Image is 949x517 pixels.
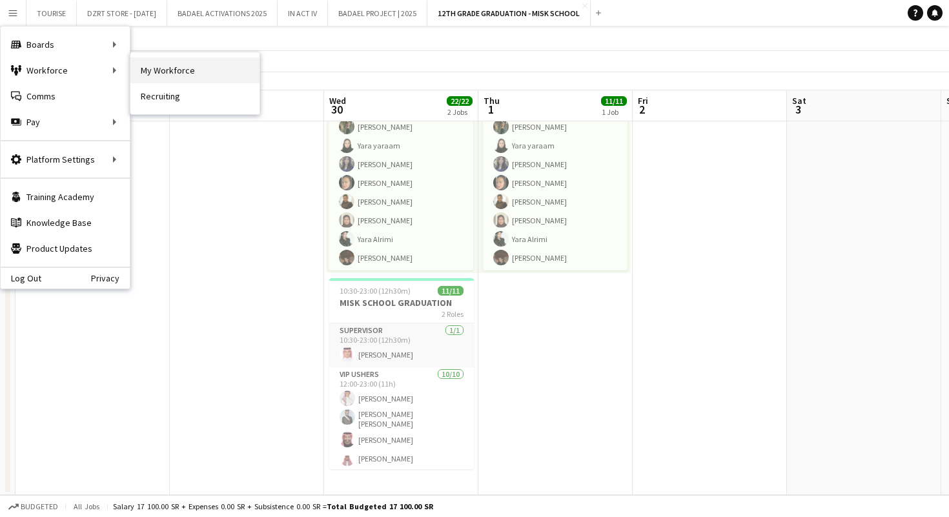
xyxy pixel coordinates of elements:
span: 2 Roles [442,309,464,319]
a: Training Academy [1,184,130,210]
div: Pay [1,109,130,135]
div: 2 Jobs [447,107,472,117]
span: 3 [790,102,806,117]
span: Sat [792,95,806,106]
button: DZRT STORE - [DATE] [77,1,167,26]
app-card-role: [PERSON_NAME][PERSON_NAME][PERSON_NAME]Yara yaraam[PERSON_NAME][PERSON_NAME][PERSON_NAME][PERSON_... [329,58,473,270]
a: Privacy [91,273,130,283]
button: BADAEL PROJECT | 2025 [328,1,427,26]
a: Knowledge Base [1,210,130,236]
app-job-card: 10:30-23:00 (12h30m)11/11MISK SCHOOL GRADUATION2 RolesSUPERVISOR1/110:30-23:00 (12h30m)[PERSON_NA... [329,278,474,469]
button: IN ACT IV [278,1,328,26]
span: 11/11 [438,286,464,296]
button: BADAEL ACTIVATIONS 2025 [167,1,278,26]
app-job-card: 12:00-23:00 (11h)11/112 Roles[PERSON_NAME][PERSON_NAME][PERSON_NAME]Yara yaraam[PERSON_NAME][PERS... [483,79,628,270]
div: Workforce [1,57,130,83]
button: 12TH GRADE GRADUATION - MISK SCHOOL [427,1,591,26]
span: Fri [638,95,648,106]
button: Budgeted [6,500,60,514]
a: Recruiting [130,83,260,109]
span: All jobs [71,502,102,511]
app-job-card: 10:30-23:00 (12h30m)11/112 Roles[PERSON_NAME][PERSON_NAME][PERSON_NAME]Yara yaraam[PERSON_NAME][P... [329,79,473,270]
span: Total Budgeted 17 100.00 SR [327,502,433,511]
a: My Workforce [130,57,260,83]
div: Salary 17 100.00 SR + Expenses 0.00 SR + Subsistence 0.00 SR = [113,502,433,511]
span: 11/11 [601,96,627,106]
div: 1 Job [602,107,626,117]
div: Platform Settings [1,147,130,172]
a: Comms [1,83,130,109]
span: 30 [327,102,346,117]
h3: MISK SCHOOL GRADUATION [329,297,474,309]
button: TOURISE [26,1,77,26]
a: Product Updates [1,236,130,261]
span: 10:30-23:00 (12h30m) [340,286,411,296]
span: 22/22 [447,96,473,106]
span: 2 [636,102,648,117]
span: Thu [484,95,500,106]
span: Wed [329,95,346,106]
a: Log Out [1,273,41,283]
span: Budgeted [21,502,58,511]
div: Boards [1,32,130,57]
span: 1 [482,102,500,117]
app-card-role: [PERSON_NAME][PERSON_NAME][PERSON_NAME]Yara yaraam[PERSON_NAME][PERSON_NAME][PERSON_NAME][PERSON_... [483,58,628,270]
app-card-role: SUPERVISOR1/110:30-23:00 (12h30m)[PERSON_NAME] [329,323,474,367]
